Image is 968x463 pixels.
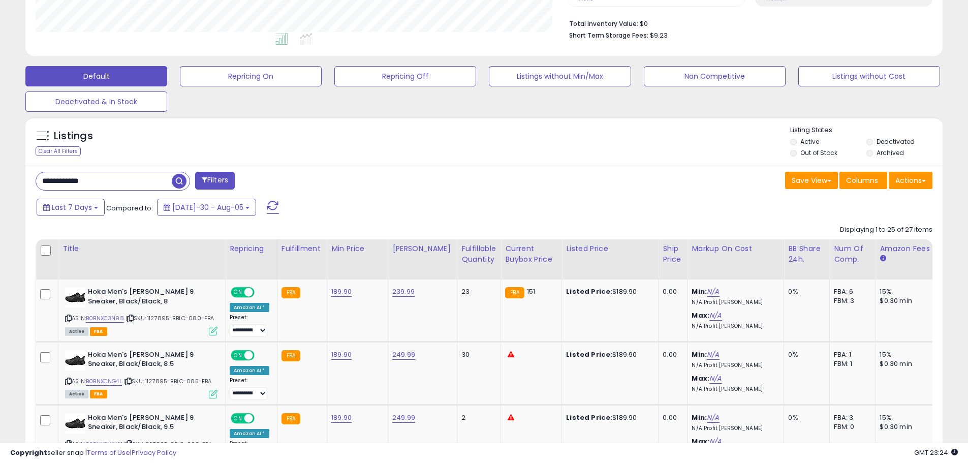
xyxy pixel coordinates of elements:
[707,413,719,423] a: N/A
[877,137,915,146] label: Deactivated
[569,19,638,28] b: Total Inventory Value:
[392,243,453,254] div: [PERSON_NAME]
[65,413,85,434] img: 31qAXlSioEL._SL40_.jpg
[663,350,679,359] div: 0.00
[230,429,269,438] div: Amazon AI *
[692,425,776,432] p: N/A Profit [PERSON_NAME]
[788,243,825,265] div: BB Share 24h.
[88,287,211,308] b: Hoka Men's [PERSON_NAME] 9 Sneaker, Black/Black, 8
[839,172,887,189] button: Columns
[392,413,415,423] a: 249.99
[180,66,322,86] button: Repricing On
[230,243,273,254] div: Repricing
[90,390,107,398] span: FBA
[834,422,867,431] div: FBM: 0
[800,137,819,146] label: Active
[785,172,838,189] button: Save View
[37,199,105,216] button: Last 7 Days
[106,203,153,213] span: Compared to:
[65,350,217,397] div: ASIN:
[392,287,415,297] a: 239.99
[461,413,493,422] div: 2
[461,243,496,265] div: Fulfillable Quantity
[914,448,958,457] span: 2025-08-13 23:24 GMT
[230,314,269,337] div: Preset:
[230,377,269,400] div: Preset:
[132,448,176,457] a: Privacy Policy
[65,287,85,307] img: 31qAXlSioEL._SL40_.jpg
[880,296,964,305] div: $0.30 min
[334,66,476,86] button: Repricing Off
[840,225,932,235] div: Displaying 1 to 25 of 27 items
[10,448,47,457] strong: Copyright
[88,350,211,372] b: Hoka Men's [PERSON_NAME] 9 Sneaker, Black/Black, 8.5
[253,351,269,359] span: OFF
[230,366,269,375] div: Amazon AI *
[834,350,867,359] div: FBA: 1
[65,327,88,336] span: All listings currently available for purchase on Amazon
[54,129,93,143] h5: Listings
[692,311,709,320] b: Max:
[790,126,943,135] p: Listing States:
[709,311,722,321] a: N/A
[877,148,904,157] label: Archived
[86,314,124,323] a: B0BNXC3N98
[800,148,837,157] label: Out of Stock
[880,350,964,359] div: 15%
[123,377,212,385] span: | SKU: 1127895-BBLC-085-FBA
[709,374,722,384] a: N/A
[663,413,679,422] div: 0.00
[834,243,871,265] div: Num of Comp.
[90,327,107,336] span: FBA
[461,287,493,296] div: 23
[692,350,707,359] b: Min:
[157,199,256,216] button: [DATE]-30 - Aug-05
[663,287,679,296] div: 0.00
[527,287,535,296] span: 151
[834,413,867,422] div: FBA: 3
[880,287,964,296] div: 15%
[172,202,243,212] span: [DATE]-30 - Aug-05
[692,374,709,383] b: Max:
[232,414,244,422] span: ON
[692,386,776,393] p: N/A Profit [PERSON_NAME]
[65,350,85,371] img: 31qAXlSioEL._SL40_.jpg
[644,66,786,86] button: Non Competitive
[25,91,167,112] button: Deactivated & In Stock
[10,448,176,458] div: seller snap | |
[489,66,631,86] button: Listings without Min/Max
[232,288,244,297] span: ON
[650,30,668,40] span: $9.23
[566,287,650,296] div: $189.90
[566,350,650,359] div: $189.90
[692,323,776,330] p: N/A Profit [PERSON_NAME]
[566,413,650,422] div: $189.90
[253,414,269,422] span: OFF
[880,243,967,254] div: Amazon Fees
[461,350,493,359] div: 30
[788,350,822,359] div: 0%
[505,287,524,298] small: FBA
[692,362,776,369] p: N/A Profit [PERSON_NAME]
[566,350,612,359] b: Listed Price:
[392,350,415,360] a: 249.99
[707,287,719,297] a: N/A
[889,172,932,189] button: Actions
[880,422,964,431] div: $0.30 min
[663,243,683,265] div: Ship Price
[331,413,352,423] a: 189.90
[692,299,776,306] p: N/A Profit [PERSON_NAME]
[88,413,211,435] b: Hoka Men's [PERSON_NAME] 9 Sneaker, Black/Black, 9.5
[788,287,822,296] div: 0%
[566,413,612,422] b: Listed Price:
[788,413,822,422] div: 0%
[282,287,300,298] small: FBA
[25,66,167,86] button: Default
[63,243,221,254] div: Title
[880,359,964,368] div: $0.30 min
[282,413,300,424] small: FBA
[253,288,269,297] span: OFF
[36,146,81,156] div: Clear All Filters
[65,287,217,334] div: ASIN:
[834,296,867,305] div: FBM: 3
